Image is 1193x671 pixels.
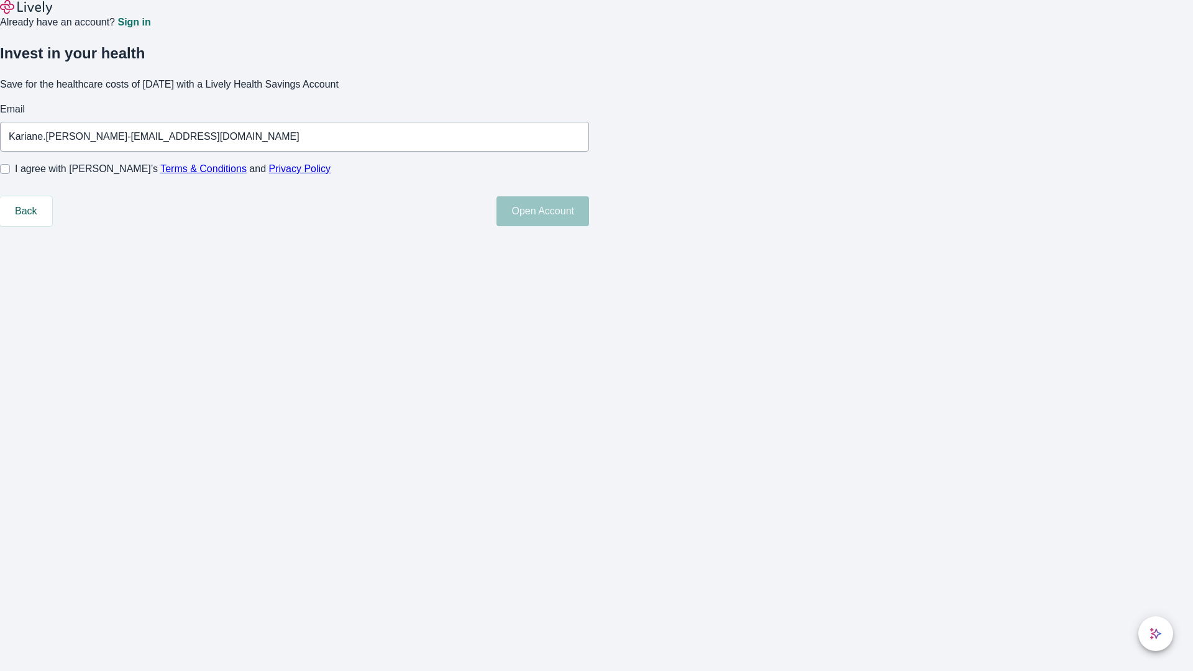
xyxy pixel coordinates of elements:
[1150,628,1162,640] svg: Lively AI Assistant
[269,163,331,174] a: Privacy Policy
[15,162,331,176] span: I agree with [PERSON_NAME]’s and
[160,163,247,174] a: Terms & Conditions
[117,17,150,27] a: Sign in
[1138,616,1173,651] button: chat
